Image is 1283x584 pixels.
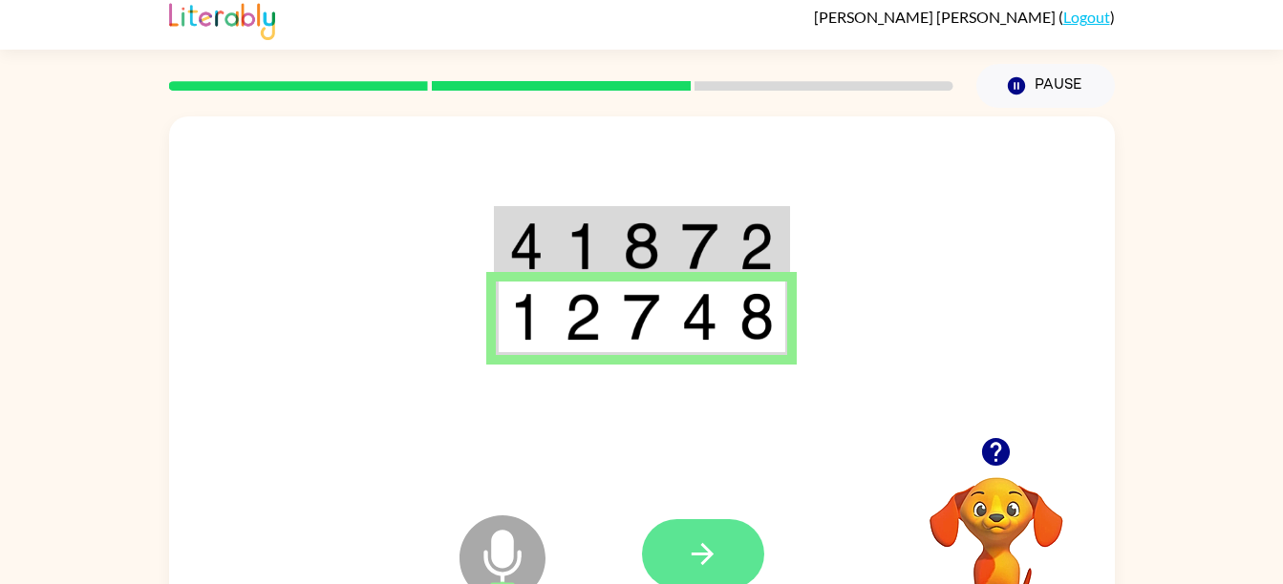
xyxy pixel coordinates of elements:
[681,222,717,270] img: 7
[739,222,774,270] img: 2
[739,293,774,341] img: 8
[814,8,1058,26] span: [PERSON_NAME] [PERSON_NAME]
[1063,8,1110,26] a: Logout
[623,293,659,341] img: 7
[509,222,544,270] img: 4
[681,293,717,341] img: 4
[509,293,544,341] img: 1
[814,8,1115,26] div: ( )
[565,222,601,270] img: 1
[623,222,659,270] img: 8
[565,293,601,341] img: 2
[976,64,1115,108] button: Pause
